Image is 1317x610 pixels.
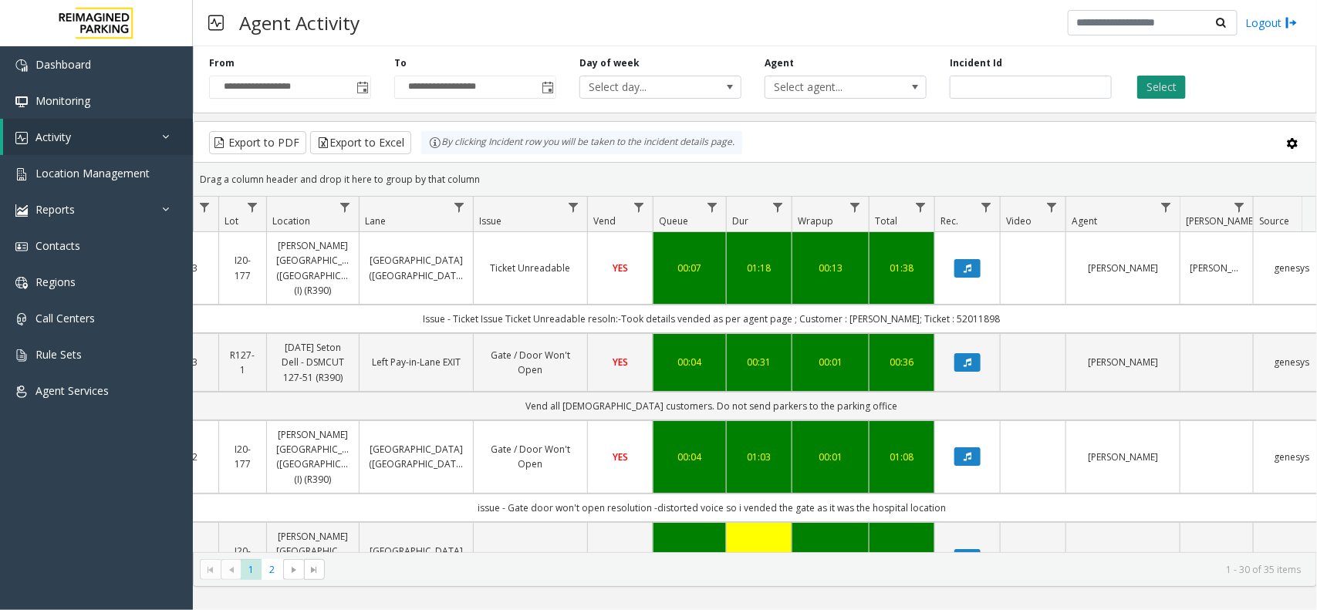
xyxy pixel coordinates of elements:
[1190,261,1244,275] a: [PERSON_NAME]
[35,202,75,217] span: Reports
[276,529,350,588] a: [PERSON_NAME][GEOGRAPHIC_DATA] ([GEOGRAPHIC_DATA]) (I) (R390)
[194,197,1316,552] div: Data table
[35,347,82,362] span: Rule Sets
[262,559,282,580] span: Page 2
[1285,15,1298,31] img: logout
[335,197,356,217] a: Location Filter Menu
[702,197,723,217] a: Queue Filter Menu
[181,450,209,464] a: 2
[1072,214,1097,227] span: Agent
[579,56,640,70] label: Day of week
[1006,214,1032,227] span: Video
[181,355,209,369] a: 3
[597,450,643,464] a: YES
[1156,197,1177,217] a: Agent Filter Menu
[613,261,628,275] span: YES
[35,166,150,180] span: Location Management
[1245,15,1298,31] a: Logout
[15,313,28,325] img: 'icon'
[15,349,28,362] img: 'icon'
[879,355,925,369] a: 00:36
[1259,214,1289,227] span: Source
[208,4,224,42] img: pageIcon
[228,253,257,282] a: I20-177
[35,383,109,398] span: Agent Services
[736,450,782,464] a: 01:03
[563,197,584,217] a: Issue Filter Menu
[231,4,367,42] h3: Agent Activity
[35,93,90,108] span: Monitoring
[35,238,80,253] span: Contacts
[15,241,28,253] img: 'icon'
[1076,355,1170,369] a: [PERSON_NAME]
[353,76,370,98] span: Toggle popup
[950,56,1002,70] label: Incident Id
[879,261,925,275] a: 01:38
[736,261,782,275] a: 01:18
[483,261,578,275] a: Ticket Unreadable
[483,348,578,377] a: Gate / Door Won't Open
[228,348,257,377] a: R127-1
[663,551,717,566] a: 00:06
[15,277,28,289] img: 'icon'
[940,214,958,227] span: Rec.
[580,76,708,98] span: Select day...
[15,59,28,72] img: 'icon'
[365,214,386,227] span: Lane
[802,450,859,464] a: 00:01
[1229,197,1250,217] a: Parker Filter Menu
[765,56,794,70] label: Agent
[1076,551,1170,566] a: [PERSON_NAME]
[802,261,859,275] a: 00:13
[272,214,310,227] span: Location
[879,450,925,464] a: 01:08
[798,214,833,227] span: Wrapup
[35,57,91,72] span: Dashboard
[35,130,71,144] span: Activity
[802,355,859,369] a: 00:01
[308,564,320,576] span: Go to the last page
[228,544,257,573] a: I20-177
[283,559,304,581] span: Go to the next page
[310,131,411,154] button: Export to Excel
[597,261,643,275] a: YES
[276,340,350,385] a: [DATE] Seton Dell - DSMCUT 127-51 (R390)
[225,214,238,227] span: Lot
[181,261,209,275] a: 3
[241,559,262,580] span: Page 1
[15,96,28,108] img: 'icon'
[449,197,470,217] a: Lane Filter Menu
[875,214,897,227] span: Total
[663,355,717,369] a: 00:04
[276,427,350,487] a: [PERSON_NAME][GEOGRAPHIC_DATA] ([GEOGRAPHIC_DATA]) (I) (R390)
[304,559,325,581] span: Go to the last page
[369,544,464,573] a: [GEOGRAPHIC_DATA] ([GEOGRAPHIC_DATA])
[879,551,925,566] a: 01:50
[736,551,782,566] div: 01:41
[629,197,650,217] a: Vend Filter Menu
[539,76,556,98] span: Toggle popup
[736,355,782,369] a: 00:31
[1076,261,1170,275] a: [PERSON_NAME]
[288,564,300,576] span: Go to the next page
[369,253,464,282] a: [GEOGRAPHIC_DATA] ([GEOGRAPHIC_DATA])
[1042,197,1062,217] a: Video Filter Menu
[15,204,28,217] img: 'icon'
[845,197,866,217] a: Wrapup Filter Menu
[976,197,997,217] a: Rec. Filter Menu
[429,136,441,149] img: infoIcon.svg
[369,355,464,369] a: Left Pay-in-Lane EXIT
[1186,214,1256,227] span: [PERSON_NAME]
[663,261,717,275] div: 00:07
